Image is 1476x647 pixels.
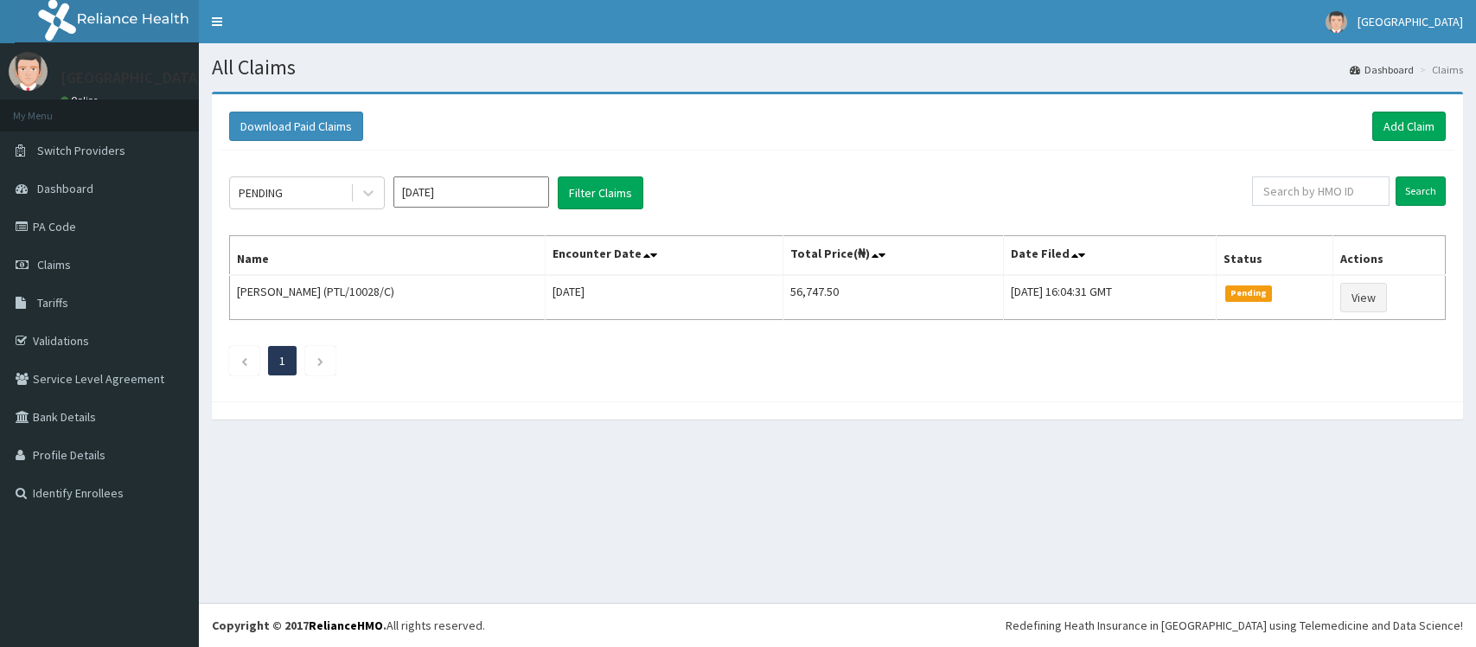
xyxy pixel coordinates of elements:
[230,275,546,320] td: [PERSON_NAME] (PTL/10028/C)
[9,52,48,91] img: User Image
[230,236,546,276] th: Name
[279,353,285,368] a: Page 1 is your current page
[1415,62,1463,77] li: Claims
[212,618,387,633] strong: Copyright © 2017 .
[783,275,1004,320] td: 56,747.50
[1326,11,1347,33] img: User Image
[1004,236,1217,276] th: Date Filed
[545,236,783,276] th: Encounter Date
[229,112,363,141] button: Download Paid Claims
[37,143,125,158] span: Switch Providers
[1006,617,1463,634] div: Redefining Heath Insurance in [GEOGRAPHIC_DATA] using Telemedicine and Data Science!
[37,257,71,272] span: Claims
[239,184,283,202] div: PENDING
[1004,275,1217,320] td: [DATE] 16:04:31 GMT
[558,176,643,209] button: Filter Claims
[37,295,68,311] span: Tariffs
[199,603,1476,647] footer: All rights reserved.
[37,181,93,196] span: Dashboard
[1396,176,1446,206] input: Search
[316,353,324,368] a: Next page
[783,236,1004,276] th: Total Price(₦)
[61,70,203,86] p: [GEOGRAPHIC_DATA]
[1372,112,1446,141] a: Add Claim
[1350,62,1414,77] a: Dashboard
[61,94,102,106] a: Online
[212,56,1463,79] h1: All Claims
[1225,285,1273,301] span: Pending
[393,176,549,208] input: Select Month and Year
[545,275,783,320] td: [DATE]
[1340,283,1387,312] a: View
[240,353,248,368] a: Previous page
[1216,236,1332,276] th: Status
[1252,176,1390,206] input: Search by HMO ID
[1358,14,1463,29] span: [GEOGRAPHIC_DATA]
[309,618,383,633] a: RelianceHMO
[1332,236,1445,276] th: Actions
